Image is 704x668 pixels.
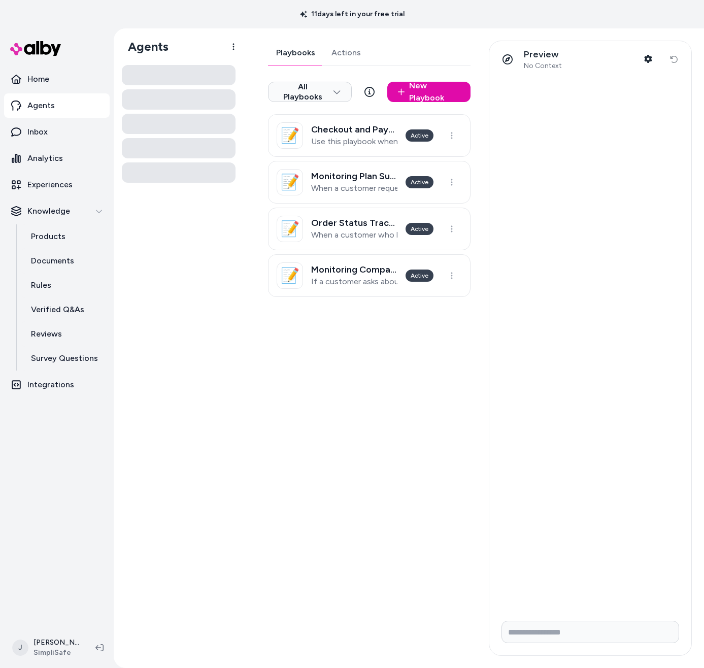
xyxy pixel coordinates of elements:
[387,82,471,102] a: New Playbook
[524,49,562,60] p: Preview
[31,279,51,291] p: Rules
[268,114,471,157] a: 📝Checkout and Payment AssistanceUse this playbook when a customer is having trouble completing th...
[27,379,74,391] p: Integrations
[21,297,110,322] a: Verified Q&As
[27,126,48,138] p: Inbox
[311,183,397,193] p: When a customer requests to cancel, downgrade, upgrade, suspend or change their monitoring plan s...
[524,61,562,71] span: No Context
[27,179,73,191] p: Experiences
[31,304,84,316] p: Verified Q&As
[268,41,323,65] button: Playbooks
[21,224,110,249] a: Products
[4,173,110,197] a: Experiences
[406,129,433,142] div: Active
[323,41,369,65] button: Actions
[21,346,110,371] a: Survey Questions
[268,82,352,102] button: All Playbooks
[406,223,433,235] div: Active
[277,262,303,289] div: 📝
[27,99,55,112] p: Agents
[279,82,341,102] span: All Playbooks
[4,120,110,144] a: Inbox
[21,249,110,273] a: Documents
[6,631,87,664] button: J[PERSON_NAME]SimpliSafe
[406,176,433,188] div: Active
[12,640,28,656] span: J
[277,216,303,242] div: 📝
[277,122,303,149] div: 📝
[311,230,397,240] p: When a customer who has already purchased a system wants to track or change the status of their e...
[406,270,433,282] div: Active
[4,67,110,91] a: Home
[33,638,79,648] p: [PERSON_NAME]
[10,41,61,56] img: alby Logo
[4,146,110,171] a: Analytics
[311,264,397,275] h3: Monitoring Comparison 3.0
[294,9,411,19] p: 11 days left in your free trial
[268,254,471,297] a: 📝Monitoring Comparison 3.0If a customer asks about monitoring plan options, what monitoring plans...
[31,255,74,267] p: Documents
[4,93,110,118] a: Agents
[31,352,98,364] p: Survey Questions
[268,161,471,204] a: 📝Monitoring Plan Subscription ChangeWhen a customer requests to cancel, downgrade, upgrade, suspe...
[501,621,679,643] input: Write your prompt here
[277,169,303,195] div: 📝
[311,124,397,135] h3: Checkout and Payment Assistance
[31,328,62,340] p: Reviews
[21,322,110,346] a: Reviews
[311,218,397,228] h3: Order Status Tracking
[27,205,70,217] p: Knowledge
[27,152,63,164] p: Analytics
[120,39,169,54] h1: Agents
[268,208,471,250] a: 📝Order Status TrackingWhen a customer who has already purchased a system wants to track or change...
[4,373,110,397] a: Integrations
[31,230,65,243] p: Products
[21,273,110,297] a: Rules
[311,171,397,181] h3: Monitoring Plan Subscription Change
[311,277,397,287] p: If a customer asks about monitoring plan options, what monitoring plans are available, or monitor...
[27,73,49,85] p: Home
[311,137,397,147] p: Use this playbook when a customer is having trouble completing the checkout process to purchase t...
[33,648,79,658] span: SimpliSafe
[4,199,110,223] button: Knowledge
